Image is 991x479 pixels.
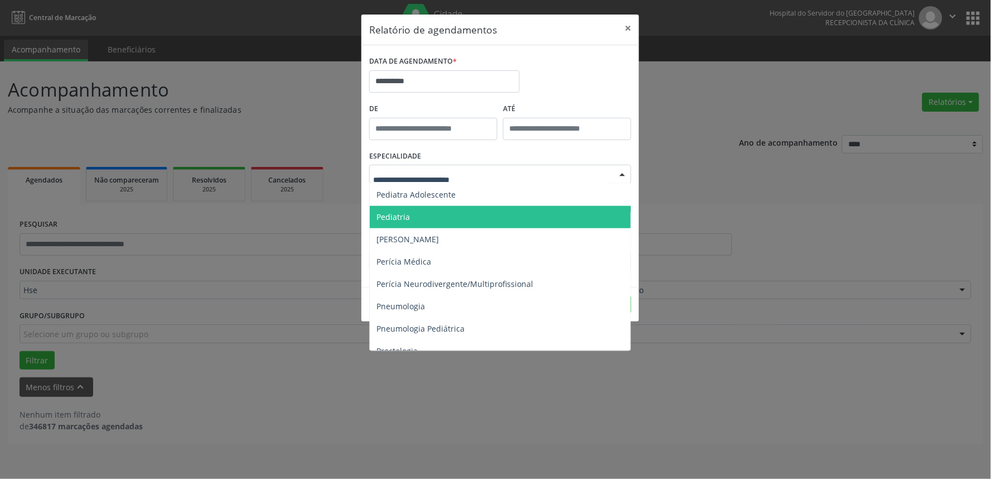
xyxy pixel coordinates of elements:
[369,148,421,165] label: ESPECIALIDADE
[376,189,456,200] span: Pediatra Adolescente
[376,346,418,356] span: Proctologia
[617,15,639,42] button: Close
[369,22,497,37] h5: Relatório de agendamentos
[369,53,457,70] label: DATA DE AGENDAMENTO
[376,212,410,222] span: Pediatria
[376,234,439,245] span: [PERSON_NAME]
[369,100,497,118] label: De
[503,100,631,118] label: ATÉ
[376,279,533,289] span: Perícia Neurodivergente/Multiprofissional
[376,323,465,334] span: Pneumologia Pediátrica
[376,256,431,267] span: Perícia Médica
[376,301,425,312] span: Pneumologia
